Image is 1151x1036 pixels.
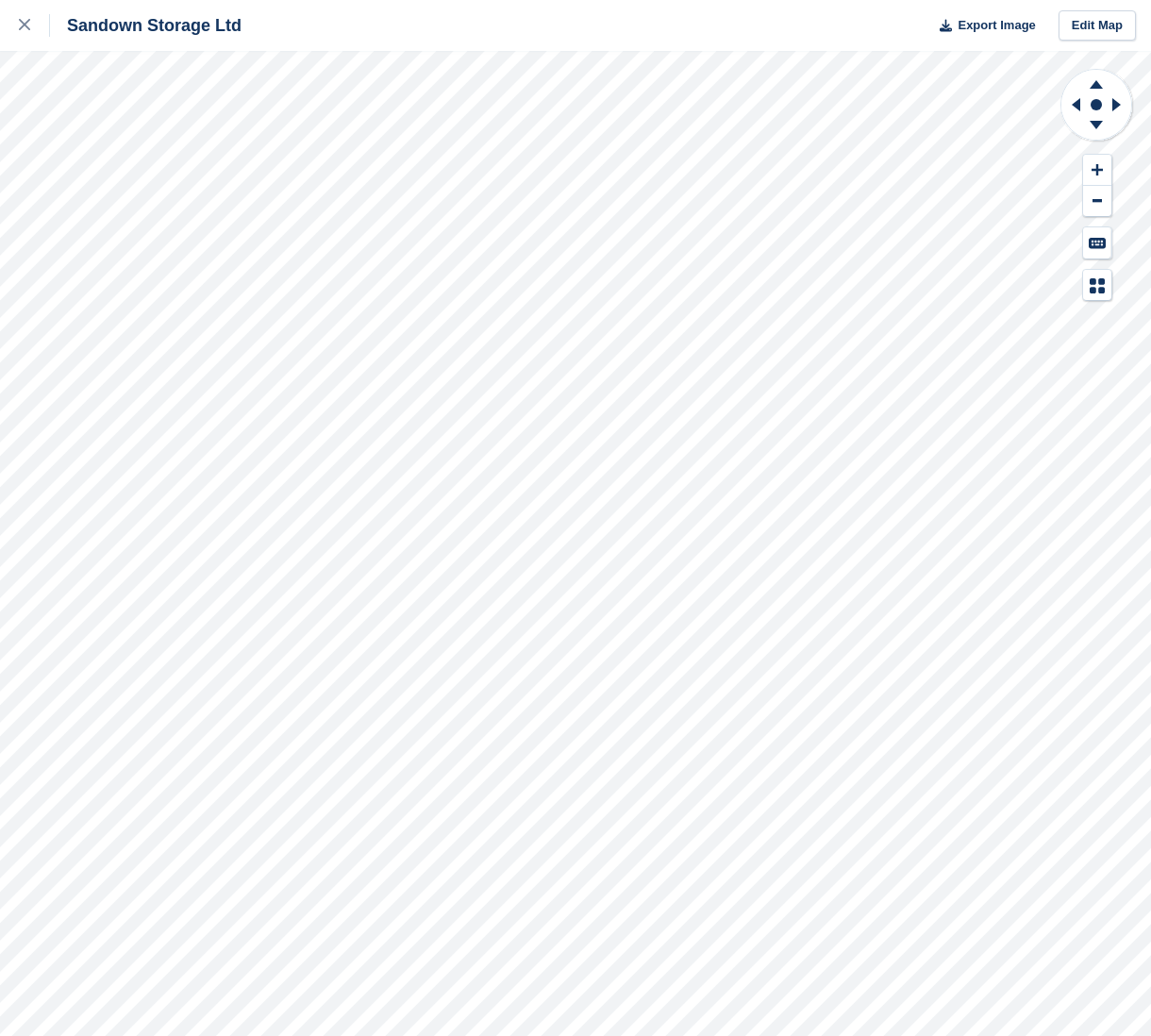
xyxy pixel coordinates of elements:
button: Export Image [928,10,1036,42]
button: Keyboard Shortcuts [1083,227,1111,259]
a: Edit Map [1059,10,1136,42]
span: Export Image [958,16,1035,35]
div: Sandown Storage Ltd [50,14,242,37]
button: Map Legend [1083,270,1111,301]
button: Zoom Out [1083,186,1111,217]
button: Zoom In [1083,155,1111,186]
